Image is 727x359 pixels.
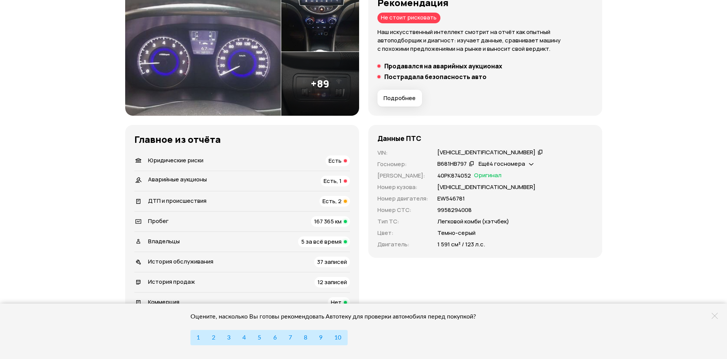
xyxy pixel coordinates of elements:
[377,90,422,107] button: Подробнее
[377,149,428,157] p: VIN :
[437,171,471,180] p: 40РК874052
[267,330,283,345] button: 6
[134,134,350,145] h3: Главное из отчёта
[190,330,206,345] button: 1
[334,335,341,341] span: 10
[282,330,298,345] button: 7
[377,240,428,249] p: Двигатель :
[328,330,347,345] button: 10
[384,73,487,81] h5: Пострадала безопасность авто
[437,240,485,249] p: 1 591 см³ / 123 л.с.
[236,330,252,345] button: 4
[314,217,342,225] span: 167 365 км
[437,183,535,191] p: [VEHICLE_IDENTIFICATION_NUMBER]
[324,177,342,185] span: Есть, 1
[258,335,261,341] span: 5
[474,171,501,180] span: Оригинал
[148,175,207,183] span: Аварийные аукционы
[384,94,416,102] span: Подробнее
[479,160,525,168] span: Ещё 4 госномера
[206,330,221,345] button: 2
[377,206,428,214] p: Номер СТС :
[437,217,509,226] p: Легковой комби (хэтчбек)
[437,149,535,157] div: [VEHICLE_IDENTIFICATION_NUMBER]
[273,335,277,341] span: 6
[377,217,428,226] p: Тип ТС :
[317,258,347,266] span: 37 записей
[148,237,180,245] span: Владельцы
[322,197,342,205] span: Есть, 2
[377,194,428,203] p: Номер двигателя :
[148,257,213,265] span: История обслуживания
[377,28,593,53] p: Наш искусственный интеллект смотрит на отчёт как опытный автоподборщик и диагност: изучает данные...
[304,335,307,341] span: 8
[251,330,267,345] button: 5
[437,206,472,214] p: 9958294008
[319,335,322,341] span: 9
[384,62,502,70] h5: Продавался на аварийных аукционах
[329,157,342,165] span: Есть
[331,298,342,306] span: Нет
[437,229,476,237] p: Темно-серый
[289,335,292,341] span: 7
[298,330,313,345] button: 8
[437,160,467,168] div: В681НВ797
[148,298,179,306] span: Коммерция
[148,278,195,286] span: История продаж
[377,171,428,180] p: [PERSON_NAME] :
[190,313,486,320] div: Оцените, насколько Вы готовы рекомендовать Автотеку для проверки автомобиля перед покупкой?
[148,156,203,164] span: Юридические риски
[377,134,421,142] h4: Данные ПТС
[318,278,347,286] span: 12 записей
[377,160,428,168] p: Госномер :
[301,238,342,246] span: 5 за всё время
[377,183,428,191] p: Номер кузова :
[377,229,428,237] p: Цвет :
[377,13,440,23] div: Не стоит рисковать
[148,217,169,225] span: Пробег
[313,330,329,345] button: 9
[227,335,231,341] span: 3
[212,335,215,341] span: 2
[148,197,206,205] span: ДТП и происшествия
[221,330,237,345] button: 3
[242,335,246,341] span: 4
[197,335,200,341] span: 1
[437,194,465,203] p: ЕW546781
